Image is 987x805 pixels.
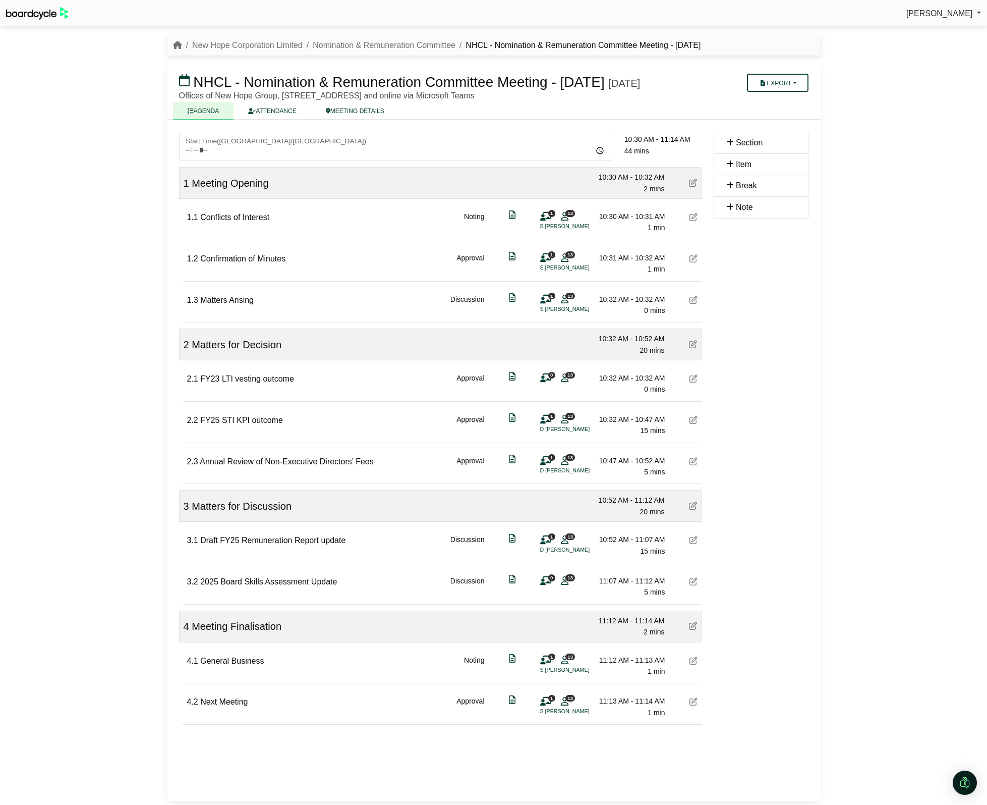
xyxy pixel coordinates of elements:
[548,654,555,660] span: 1
[644,468,665,476] span: 5 mins
[594,495,665,506] div: 10:52 AM - 11:12 AM
[313,41,455,49] a: Nomination & Remuneration Committee
[187,213,198,222] span: 1.1
[548,574,555,581] span: 0
[540,466,616,475] li: D [PERSON_NAME]
[595,695,665,707] div: 11:13 AM - 11:14 AM
[595,414,665,425] div: 10:32 AM - 10:47 AM
[455,39,701,52] li: NHCL - Nomination & Remuneration Committee Meeting - [DATE]
[953,771,977,795] div: Open Intercom Messenger
[192,339,281,350] span: Matters for Decision
[565,251,575,258] span: 13
[565,413,575,419] span: 13
[594,172,665,183] div: 10:30 AM - 10:32 AM
[540,263,616,272] li: S [PERSON_NAME]
[456,414,484,437] div: Approval
[565,454,575,461] span: 13
[594,615,665,626] div: 11:12 AM - 11:14 AM
[173,39,701,52] nav: breadcrumb
[540,546,616,554] li: D [PERSON_NAME]
[187,457,198,466] span: 2.3
[6,7,69,20] img: BoardcycleBlackGreen-aaafeed430059cb809a45853b8cf6d952af9d84e6e89e1f1685b34bfd5cb7d64.svg
[594,333,665,344] div: 10:32 AM - 10:52 AM
[200,697,248,706] span: Next Meeting
[200,457,373,466] span: Annual Review of Non-Executive Directors’ Fees
[648,265,665,273] span: 1 min
[548,293,555,299] span: 1
[548,413,555,419] span: 1
[464,211,484,234] div: Noting
[200,577,337,586] span: 2025 Board Skills Assessment Update
[200,296,254,304] span: Matters Arising
[640,426,665,435] span: 15 mins
[595,294,665,305] div: 10:32 AM - 10:32 AM
[644,628,664,636] span: 2 mins
[200,416,283,424] span: FY25 STI KPI outcome
[906,9,973,18] span: [PERSON_NAME]
[565,654,575,660] span: 13
[540,666,616,674] li: S [PERSON_NAME]
[565,293,575,299] span: 13
[187,697,198,706] span: 4.2
[540,425,616,434] li: D [PERSON_NAME]
[464,655,484,677] div: Noting
[747,74,808,92] button: Export
[736,181,757,190] span: Break
[565,372,575,379] span: 13
[548,533,555,540] span: 1
[173,102,234,120] a: AGENDA
[736,138,763,147] span: Section
[624,147,649,155] span: 44 mins
[648,224,665,232] span: 1 min
[200,657,264,665] span: General Business
[540,305,616,313] li: S [PERSON_NAME]
[648,709,665,717] span: 1 min
[595,252,665,263] div: 10:31 AM - 10:32 AM
[548,695,555,702] span: 1
[179,91,475,100] span: Offices of New Hope Group, [STREET_ADDRESS] and online via Microsoft Teams
[565,695,575,702] span: 13
[187,536,198,545] span: 3.1
[200,254,285,263] span: Confirmation of Minutes
[540,222,616,231] li: S [PERSON_NAME]
[548,454,555,461] span: 1
[200,374,294,383] span: FY23 LTI vesting outcome
[192,178,268,189] span: Meeting Opening
[644,185,664,193] span: 2 mins
[200,213,269,222] span: Conflicts of Interest
[595,455,665,466] div: 10:47 AM - 10:52 AM
[184,501,189,512] span: 3
[456,252,484,275] div: Approval
[736,160,751,169] span: Item
[187,374,198,383] span: 2.1
[644,306,665,314] span: 0 mins
[450,294,485,316] div: Discussion
[450,575,485,598] div: Discussion
[234,102,311,120] a: ATTENDANCE
[187,416,198,424] span: 2.2
[187,577,198,586] span: 3.2
[187,657,198,665] span: 4.1
[540,707,616,716] li: S [PERSON_NAME]
[192,621,281,632] span: Meeting Finalisation
[311,102,399,120] a: MEETING DETAILS
[192,501,292,512] span: Matters for Discussion
[187,254,198,263] span: 1.2
[624,134,702,145] div: 10:30 AM - 11:14 AM
[200,536,345,545] span: Draft FY25 Remuneration Report update
[192,41,303,49] a: New Hope Corporation Limited
[595,211,665,222] div: 10:30 AM - 10:31 AM
[456,695,484,718] div: Approval
[640,508,664,516] span: 20 mins
[595,575,665,586] div: 11:07 AM - 11:12 AM
[595,372,665,384] div: 10:32 AM - 10:32 AM
[595,534,665,545] div: 10:52 AM - 11:07 AM
[640,547,665,555] span: 15 mins
[548,372,555,379] span: 0
[595,655,665,666] div: 11:12 AM - 11:13 AM
[456,372,484,395] div: Approval
[565,533,575,540] span: 13
[644,588,665,596] span: 5 mins
[608,77,640,89] div: [DATE]
[184,339,189,350] span: 2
